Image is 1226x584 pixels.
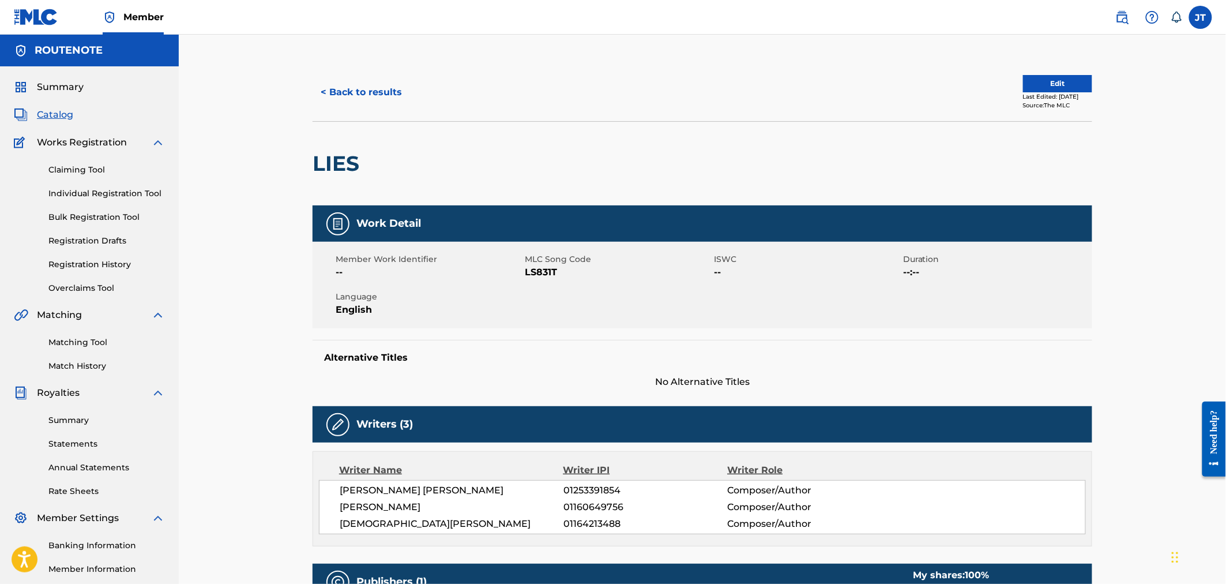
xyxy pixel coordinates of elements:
a: Registration Drafts [48,235,165,247]
div: Source: The MLC [1023,101,1092,110]
div: Writer Role [727,463,877,477]
div: Help [1141,6,1164,29]
span: --:-- [903,265,1089,279]
h5: Alternative Titles [324,352,1081,364]
a: Banking Information [48,540,165,552]
span: Catalog [37,108,73,122]
h2: LIES [313,151,365,177]
h5: ROUTENOTE [35,44,103,57]
a: Matching Tool [48,336,165,349]
img: expand [151,386,165,400]
div: My shares: [913,568,998,582]
a: CatalogCatalog [14,108,73,122]
h5: Writers (3) [356,418,413,431]
img: Writers [331,418,345,432]
span: Matching [37,308,82,322]
span: -- [336,265,522,279]
a: Overclaims Tool [48,282,165,294]
span: 100 % [965,570,989,581]
div: Notifications [1171,12,1182,23]
img: expand [151,136,165,149]
iframe: Chat Widget [1168,529,1226,584]
span: LS831T [525,265,711,279]
span: Duration [903,253,1089,265]
img: Matching [14,308,28,322]
a: Public Search [1111,6,1134,29]
span: Member [123,10,164,24]
div: User Menu [1189,6,1212,29]
iframe: Resource Center [1194,392,1226,485]
span: -- [714,265,900,279]
div: Drag [1172,540,1179,575]
span: MLC Song Code [525,253,711,265]
a: Individual Registration Tool [48,188,165,200]
span: Composer/Author [727,500,877,514]
img: MLC Logo [14,9,58,25]
span: Language [336,291,522,303]
span: 01164213488 [563,517,727,531]
span: No Alternative Titles [313,375,1092,389]
img: Accounts [14,44,28,58]
button: Edit [1023,75,1092,92]
span: ISWC [714,253,900,265]
span: 01253391854 [563,484,727,497]
img: Work Detail [331,217,345,231]
a: Statements [48,438,165,450]
img: Summary [14,80,28,94]
span: English [336,303,522,317]
a: SummarySummary [14,80,84,94]
span: Royalties [37,386,80,400]
img: Works Registration [14,136,29,149]
a: Summary [48,414,165,426]
img: Member Settings [14,511,28,525]
a: Annual Statements [48,462,165,474]
span: Member Settings [37,511,119,525]
span: Composer/Author [727,484,877,497]
a: Bulk Registration Tool [48,211,165,223]
img: search [1115,10,1129,24]
img: expand [151,511,165,525]
img: Top Rightsholder [103,10,116,24]
span: [PERSON_NAME] [PERSON_NAME] [340,484,563,497]
a: Member Information [48,563,165,575]
a: Rate Sheets [48,485,165,497]
div: Writer IPI [563,463,728,477]
span: 01160649756 [563,500,727,514]
span: [PERSON_NAME] [340,500,563,514]
img: help [1145,10,1159,24]
h5: Work Detail [356,217,421,230]
a: Registration History [48,259,165,271]
img: Catalog [14,108,28,122]
span: Composer/Author [727,517,877,531]
img: expand [151,308,165,322]
div: Writer Name [339,463,563,477]
a: Match History [48,360,165,372]
a: Claiming Tool [48,164,165,176]
span: [DEMOGRAPHIC_DATA][PERSON_NAME] [340,517,563,531]
img: Royalties [14,386,28,400]
span: Works Registration [37,136,127,149]
button: < Back to results [313,78,410,107]
span: Member Work Identifier [336,253,522,265]
span: Summary [37,80,84,94]
div: Last Edited: [DATE] [1023,92,1092,101]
